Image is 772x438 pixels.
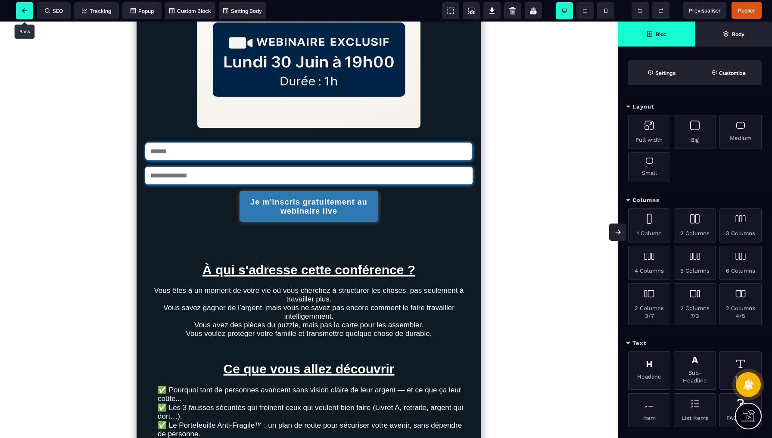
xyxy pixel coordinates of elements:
[131,8,154,14] span: Popup
[719,115,762,149] div: Medium
[628,60,695,85] span: Settings
[169,8,211,14] span: Custom Block
[186,308,432,316] text: Vous voulez protéger votre famille et transmettre quelque chose de durable.
[158,382,463,399] text: ✅ Les 3 fausses sécurités qui freinent ceux qui veulent bien faire (Livret A, retraite, argent qu...
[45,8,63,14] span: SEO
[628,351,670,390] div: Headline
[719,283,762,325] div: 2 Columns 4/5
[695,60,762,85] span: Open Style Manager
[158,400,462,416] text: ✅ Le Portefeuille Anti-Fragile™ : un plan de route pour sécuriser votre avenir, sans dépendre de ...
[674,393,716,427] div: List Items
[738,7,755,14] span: Publier
[223,8,262,14] span: Setting Body
[628,152,670,182] div: Small
[655,70,676,76] strong: Settings
[732,31,744,37] strong: Body
[463,2,480,19] span: Screenshot
[674,115,716,149] div: Big
[152,241,466,265] h1: À qui s'adresse cette conférence ?
[628,115,670,149] div: Full width
[82,8,111,14] span: Tracking
[618,99,772,115] div: Layout
[442,2,459,19] span: View components
[674,208,716,242] div: 2 Columns
[719,246,762,280] div: 6 Columns
[689,7,721,14] span: Previsualiser
[628,283,670,325] div: 2 Columns 3/7
[628,208,670,242] div: 1 Column
[154,265,464,282] text: Vous êtes à un moment de votre vie où vous cherchez à structurer les choses, pas seulement à trav...
[240,169,378,200] button: Je m'inscris gratuitement au webinaire live
[683,2,726,19] span: Preview
[628,246,670,280] div: 4 Columns
[674,246,716,280] div: 5 Columns
[618,335,772,351] div: Text
[674,351,716,390] div: Sub-Headline
[674,283,716,325] div: 2 Columns 7/3
[719,208,762,242] div: 3 Columns
[719,393,762,427] div: FAQ Items
[163,282,454,299] text: Vous savez gagner de l’argent, mais vous ne savez pas encore comment le faire travailler intellig...
[695,22,772,47] span: Open Layer Manager
[145,340,473,364] h1: Ce que vous allez découvrir
[719,70,746,76] strong: Customize
[656,31,666,37] strong: Bloc
[618,22,695,47] span: Open Blocks
[194,299,423,308] text: Vous avez des pièces du puzzle, mais pas la carte pour les assembler.
[618,193,772,208] div: Columns
[628,393,670,427] div: Item
[158,364,461,381] text: ✅ Pourquoi tant de personnes avancent sans vision claire de leur argent — et ce que ça leur coûte...
[719,351,762,390] div: Text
